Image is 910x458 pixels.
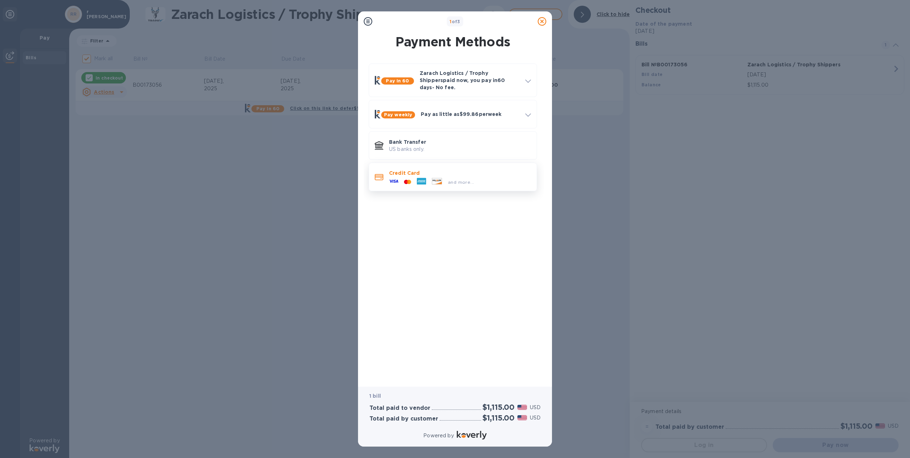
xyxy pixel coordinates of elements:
[421,111,520,118] p: Pay as little as $99.86 per week
[384,112,412,117] b: Pay weekly
[369,393,381,399] b: 1 bill
[389,146,531,153] p: US banks only.
[423,432,454,439] p: Powered by
[482,403,515,412] h2: $1,115.00
[530,414,541,422] p: USD
[457,431,487,439] img: Logo
[420,70,520,91] p: Zarach Logistics / Trophy Shippers paid now, you pay in 60 days - No fee.
[517,415,527,420] img: USD
[389,138,531,146] p: Bank Transfer
[450,19,451,24] span: 1
[450,19,460,24] b: of 3
[482,413,515,422] h2: $1,115.00
[389,169,531,177] p: Credit Card
[530,404,541,411] p: USD
[448,179,474,185] span: and more...
[369,416,438,422] h3: Total paid by customer
[367,34,538,49] h1: Payment Methods
[517,405,527,410] img: USD
[369,405,430,412] h3: Total paid to vendor
[386,78,409,83] b: Pay in 60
